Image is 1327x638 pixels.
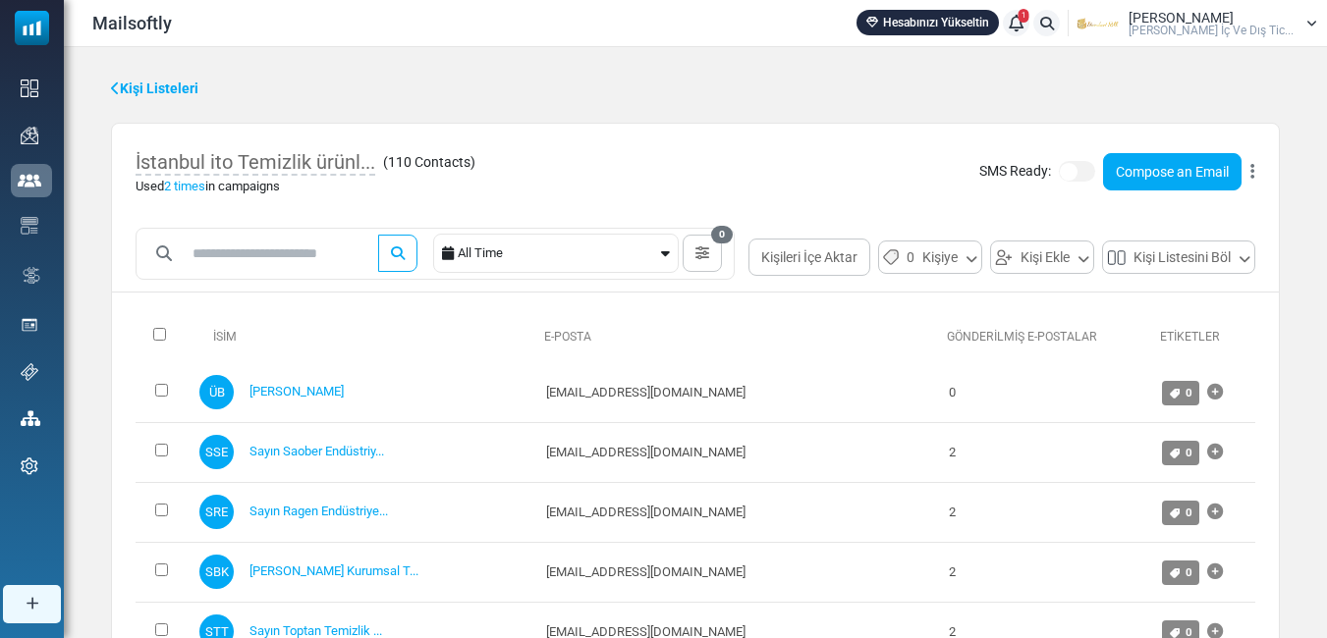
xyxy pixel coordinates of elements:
[939,363,1152,423] td: 0
[199,375,234,409] span: ÜB
[21,457,38,475] img: settings-icon.svg
[1003,10,1029,36] a: 1
[711,226,733,243] span: 0
[878,240,982,274] button: 0Kişiye
[683,235,722,272] button: 0
[748,239,870,276] button: Kişileri İçe Aktar
[1075,9,1124,38] img: User Logo
[1019,9,1029,23] span: 1
[249,504,388,518] a: Sayın Ragen Endüstriye...
[249,384,344,399] a: [PERSON_NAME]
[136,179,280,193] a: Used2 timesin campaigns
[92,10,172,36] span: Mailsoftly
[1102,240,1255,274] button: Kişi Listesini Böl
[388,154,470,170] span: 110 Contacts
[947,330,1097,344] a: Gönderilmiş E-Postalar
[857,10,999,35] a: Hesabınızı Yükseltin
[1186,505,1192,519] span: 0
[199,435,234,469] span: SSE
[1160,330,1220,344] a: Etiketler
[18,174,41,187] img: contacts-icon-active.svg
[249,623,382,638] a: Sayın Toptan Temizlik ...
[1103,153,1242,190] a: Compose an Email
[536,482,939,542] td: [EMAIL_ADDRESS][DOMAIN_NAME]
[21,316,38,334] img: landing_pages.svg
[21,80,38,97] img: dashboard-icon.svg
[536,363,939,423] td: [EMAIL_ADDRESS][DOMAIN_NAME]
[1162,441,1199,465] a: 0
[136,150,375,176] span: İstanbul ito Temizlik ürünl...
[536,542,939,602] td: [EMAIL_ADDRESS][DOMAIN_NAME]
[383,152,475,173] span: ( )
[544,330,591,344] a: E-Posta
[458,235,657,272] div: All Time
[990,240,1094,274] button: Kişi Ekle
[536,422,939,482] td: [EMAIL_ADDRESS][DOMAIN_NAME]
[939,542,1152,602] td: 2
[111,79,198,99] a: Kişi Listeleri
[21,264,42,287] img: workflow.svg
[21,127,38,144] img: campaigns-icon.png
[199,495,234,529] span: SRE
[1075,9,1317,38] a: User Logo [PERSON_NAME] [PERSON_NAME] İç Ve Dış Tic...
[1162,501,1199,525] a: 0
[15,11,49,45] img: mailsoftly_icon_blue_white.svg
[21,217,38,235] img: email-templates-icon.svg
[199,555,234,589] span: SBK
[1186,446,1192,459] span: 0
[1162,381,1199,405] a: 0
[249,563,418,578] a: [PERSON_NAME] Kurumsal T...
[197,330,237,344] a: İsim
[249,444,384,458] a: Sayın Saober Endüstriy...
[1186,565,1192,579] span: 0
[939,482,1152,542] td: 2
[21,363,38,381] img: support-icon.svg
[939,422,1152,482] td: 2
[1186,386,1192,399] span: 0
[907,245,914,269] span: 0
[1162,560,1199,585] a: 0
[1129,25,1294,36] span: [PERSON_NAME] İç Ve Dış Tic...
[979,153,1255,190] div: SMS Ready:
[1129,11,1234,25] span: [PERSON_NAME]
[164,179,205,193] span: 2 times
